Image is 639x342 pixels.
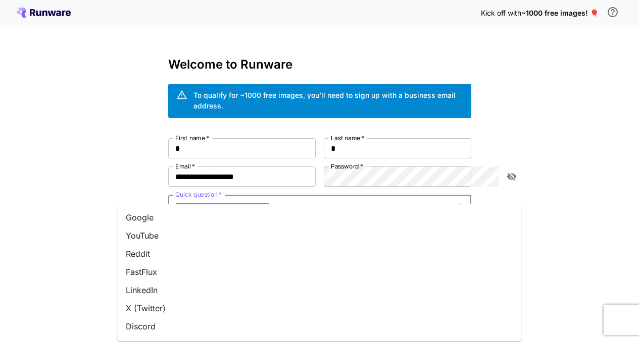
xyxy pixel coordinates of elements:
label: Quick question [175,190,222,199]
li: Reddit [118,245,522,263]
li: YouTube [118,226,522,245]
li: FastFlux [118,263,522,281]
h3: Welcome to Runware [168,58,471,72]
span: Kick off with [481,9,521,17]
li: LinkedIn [118,281,522,299]
button: Close [454,198,468,212]
div: To qualify for ~1000 free images, you’ll need to sign up with a business email address. [193,90,463,111]
label: Email [175,162,195,170]
button: In order to qualify for free credit, you need to sign up with a business email address and click ... [603,2,623,22]
label: First name [175,134,209,142]
li: X (Twitter) [118,299,522,317]
button: toggle password visibility [503,167,521,186]
span: ~1000 free images! 🎈 [521,9,599,17]
li: Google [118,208,522,226]
label: Last name [331,134,364,142]
li: Discord [118,317,522,335]
label: Password [331,162,363,170]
